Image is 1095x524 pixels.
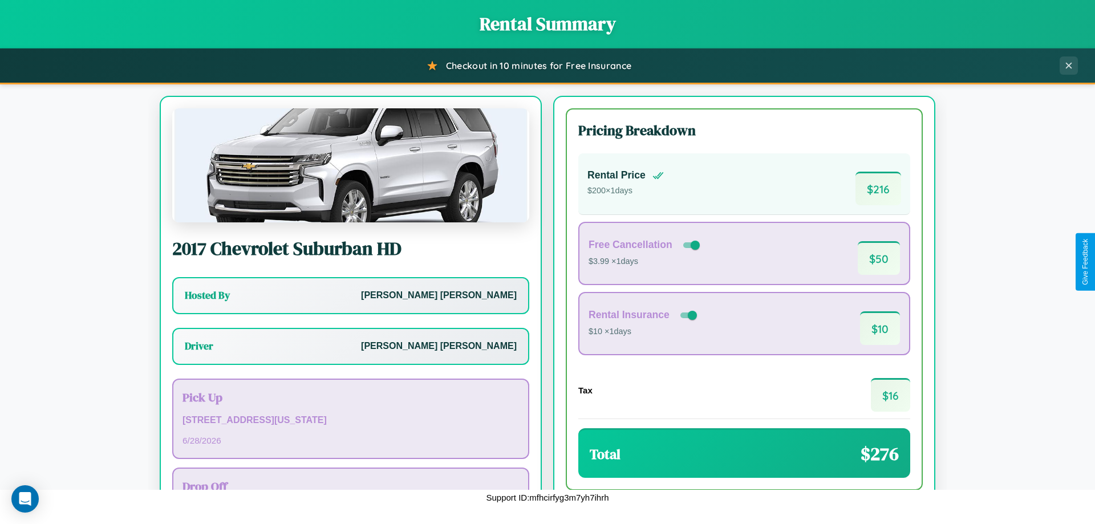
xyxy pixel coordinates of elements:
span: $ 50 [858,241,900,275]
div: Open Intercom Messenger [11,485,39,513]
span: Checkout in 10 minutes for Free Insurance [446,60,631,71]
span: $ 276 [861,441,899,466]
p: $ 200 × 1 days [587,184,664,198]
h3: Driver [185,339,213,353]
h3: Total [590,445,620,464]
h4: Rental Insurance [589,309,670,321]
p: [PERSON_NAME] [PERSON_NAME] [361,287,517,304]
img: Chevrolet Suburban HD [172,108,529,222]
span: $ 16 [871,378,910,412]
span: $ 216 [855,172,901,205]
h1: Rental Summary [11,11,1084,36]
h2: 2017 Chevrolet Suburban HD [172,236,529,261]
p: $10 × 1 days [589,324,699,339]
div: Give Feedback [1081,239,1089,285]
p: $3.99 × 1 days [589,254,702,269]
h4: Tax [578,385,593,395]
p: [PERSON_NAME] [PERSON_NAME] [361,338,517,355]
p: 6 / 28 / 2026 [182,433,519,448]
h3: Pricing Breakdown [578,121,910,140]
span: $ 10 [860,311,900,345]
h4: Free Cancellation [589,239,672,251]
h4: Rental Price [587,169,646,181]
p: Support ID: mfhcirfyg3m7yh7ihrh [486,490,609,505]
h3: Pick Up [182,389,519,405]
h3: Hosted By [185,289,230,302]
h3: Drop Off [182,478,519,494]
p: [STREET_ADDRESS][US_STATE] [182,412,519,429]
